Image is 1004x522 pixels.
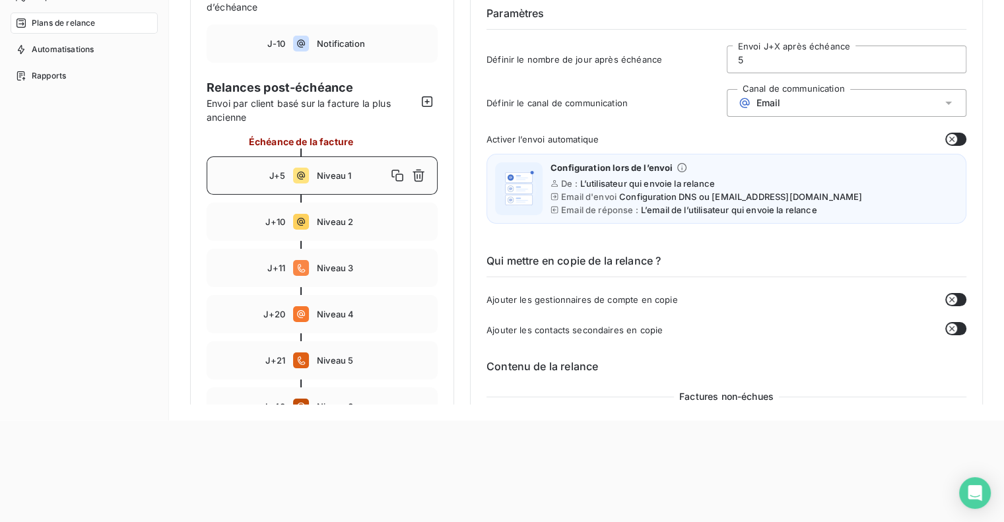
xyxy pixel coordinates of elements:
[486,358,966,374] h6: Contenu de la relance
[207,96,417,124] span: Envoi par client basé sur la facture la plus ancienne
[486,54,727,65] span: Définir le nombre de jour après échéance
[317,355,429,366] span: Niveau 5
[317,401,429,412] span: Niveau 6
[641,205,817,215] span: L’email de l’utilisateur qui envoie la relance
[498,168,540,210] img: illustration helper email
[580,178,715,189] span: L’utilisateur qui envoie la relance
[265,216,285,227] span: J+10
[561,205,638,215] span: Email de réponse :
[207,79,417,96] span: Relances post-échéance
[486,5,966,30] h6: Paramètres
[11,39,158,60] a: Automatisations
[561,191,617,202] span: Email d'envoi
[619,191,862,202] span: Configuration DNS ou [EMAIL_ADDRESS][DOMAIN_NAME]
[32,44,94,55] span: Automatisations
[561,178,578,189] span: De :
[756,98,781,108] span: Email
[267,38,285,49] span: J-10
[267,263,285,273] span: J+11
[269,170,285,181] span: J+5
[32,17,95,29] span: Plans de relance
[32,70,66,82] span: Rapports
[486,134,599,145] span: Activer l’envoi automatique
[486,98,727,108] span: Définir le canal de communication
[11,65,158,86] a: Rapports
[263,401,285,412] span: J+40
[551,162,673,173] span: Configuration lors de l’envoi
[674,390,779,403] span: Factures non-échues
[249,135,353,148] span: Échéance de la facture
[263,309,285,319] span: J+20
[11,13,158,34] a: Plans de relance
[317,170,387,181] span: Niveau 1
[317,216,429,227] span: Niveau 2
[265,355,285,366] span: J+21
[486,325,663,335] span: Ajouter les contacts secondaires en copie
[317,263,429,273] span: Niveau 3
[959,477,991,509] div: Open Intercom Messenger
[486,294,678,305] span: Ajouter les gestionnaires de compte en copie
[486,253,966,277] h6: Qui mettre en copie de la relance ?
[317,309,429,319] span: Niveau 4
[317,38,429,49] span: Notification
